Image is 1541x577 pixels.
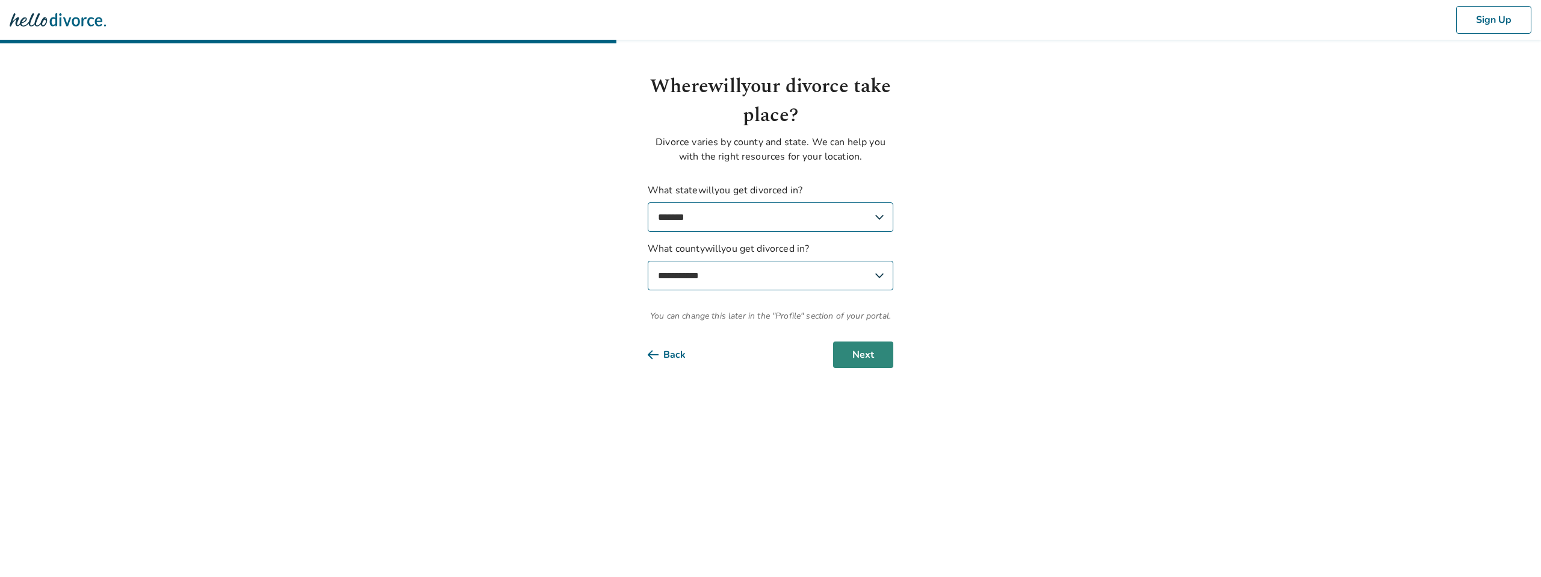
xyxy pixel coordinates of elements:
[648,72,893,130] h1: Where will your divorce take place?
[1481,519,1541,577] iframe: Chat Widget
[648,242,893,290] label: What county will you get divorced in?
[833,342,893,368] button: Next
[648,135,893,164] p: Divorce varies by county and state. We can help you with the right resources for your location.
[10,8,106,32] img: Hello Divorce Logo
[648,310,893,322] span: You can change this later in the "Profile" section of your portal.
[648,261,893,290] select: What countywillyou get divorced in?
[648,342,705,368] button: Back
[1456,6,1531,34] button: Sign Up
[648,202,893,232] select: What statewillyou get divorced in?
[648,183,893,232] label: What state will you get divorced in?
